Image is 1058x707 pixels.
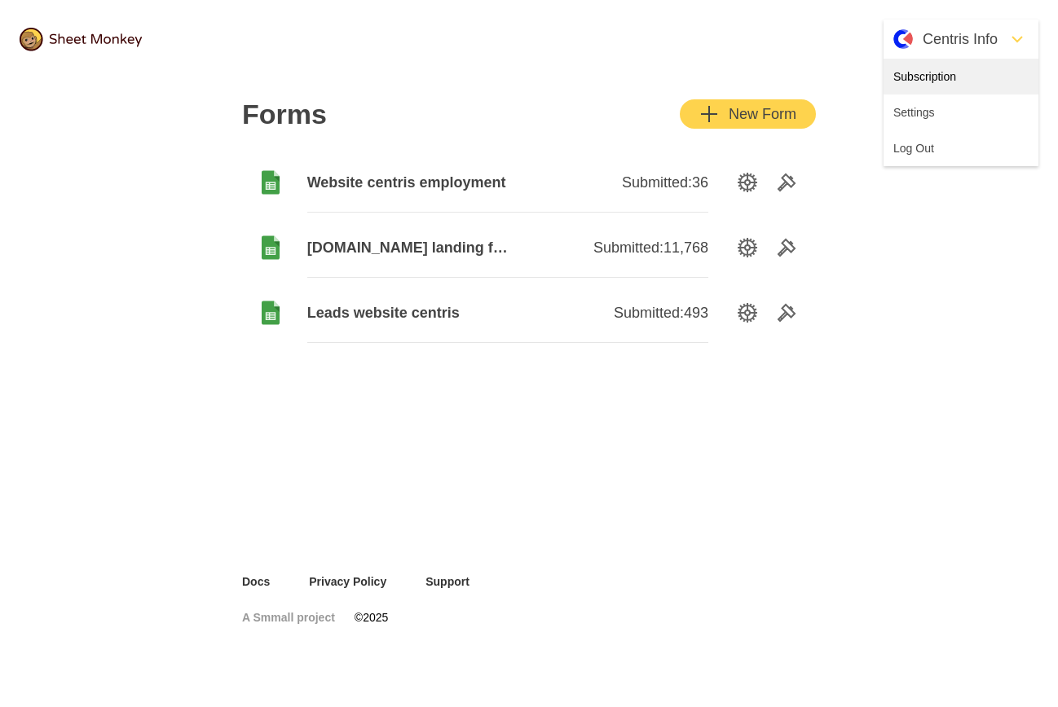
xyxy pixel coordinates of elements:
svg: Tools [777,238,796,257]
div: New Form [699,104,796,124]
div: Settings [884,94,1038,130]
img: logo@2x.png [20,28,142,51]
svg: Add [699,104,719,124]
svg: Tools [777,173,796,192]
span: Submitted: 11,768 [593,238,708,257]
h2: Forms [242,98,327,130]
div: Log Out [884,130,1038,166]
svg: SettingsOption [738,173,757,192]
svg: Tools [777,303,796,323]
button: Close Menu [884,20,1038,59]
svg: SettingsOption [738,238,757,257]
svg: FormDown [1007,29,1027,49]
svg: SettingsOption [738,303,757,323]
span: Submitted: 36 [622,173,708,192]
div: Centris Info [893,29,998,49]
a: A Smmall project [242,609,335,626]
span: Leads website centris [307,303,508,323]
span: [DOMAIN_NAME] landing form [307,238,508,257]
div: Subscription [884,59,1038,94]
span: Website centris employment [307,173,508,192]
span: Submitted: 493 [614,303,708,323]
a: Support [425,573,469,590]
span: © 2025 [355,609,388,626]
a: Docs [242,573,270,590]
a: Privacy Policy [309,573,386,590]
